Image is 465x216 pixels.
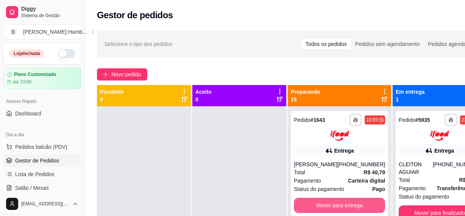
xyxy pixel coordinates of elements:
[15,170,55,178] span: Lista de Pedidos
[351,39,424,49] div: Pedidos sem agendamento
[100,88,124,96] p: Pendente
[3,155,81,167] a: Gestor de Pedidos
[430,131,449,141] img: ifood
[348,178,385,184] strong: Carteira digital
[399,192,449,201] span: Status do pagamento
[330,131,349,141] img: ifood
[3,129,81,141] div: Dia a dia
[3,24,81,39] button: Select a team
[311,117,325,123] strong: # 1643
[15,143,67,151] span: Pedidos balcão (PDV)
[105,40,172,48] span: Selecione o tipo dos pedidos
[3,68,81,89] a: Plano Customizadoaté 20/09
[3,3,81,21] a: DiggySistema de Gestão
[195,88,212,96] p: Aceito
[100,96,124,103] p: 0
[23,28,87,36] div: [PERSON_NAME] Hamb ...
[399,117,415,123] span: Pedido
[14,72,56,77] article: Plano Customizado
[58,49,75,58] button: Alterar Status
[21,6,78,13] span: Diggy
[337,161,385,168] div: [PHONE_NUMBER]
[301,39,351,49] div: Todos os pedidos
[97,68,147,80] button: Novo pedido
[294,117,311,123] span: Pedido
[396,88,424,96] p: Em entrega
[366,117,378,123] div: 23:59
[3,168,81,180] a: Lista de Pedidos
[334,147,354,155] div: Entrega
[195,96,212,103] p: 0
[97,9,173,21] h2: Gestor de pedidos
[3,195,81,213] button: [EMAIL_ADDRESS][DOMAIN_NAME]
[15,157,59,164] span: Gestor de Pedidos
[294,161,337,168] div: [PERSON_NAME]
[294,198,385,213] button: Mover para entrega
[294,177,321,185] span: Pagamento
[111,70,141,79] span: Novo pedido
[3,95,81,107] div: Acesso Rápido
[364,169,385,175] strong: R$ 40,79
[3,182,81,194] a: Salão / Mesas
[9,49,44,58] div: Loja fechada
[415,117,430,123] strong: # 5935
[9,28,17,36] span: B
[291,96,320,103] p: 15
[291,88,320,96] p: Preparando
[372,186,385,192] strong: Pago
[12,79,31,85] article: até 20/09
[3,141,81,153] button: Pedidos balcão (PDV)
[21,201,69,207] span: [EMAIL_ADDRESS][DOMAIN_NAME]
[15,110,41,117] span: Dashboard
[399,184,426,192] span: Pagamento
[3,107,81,120] a: Dashboard
[294,185,344,193] span: Status do pagamento
[294,168,305,177] span: Total
[396,96,424,103] p: 1
[103,72,108,77] span: plus
[21,13,78,19] span: Sistema de Gestão
[15,184,49,192] span: Salão / Mesas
